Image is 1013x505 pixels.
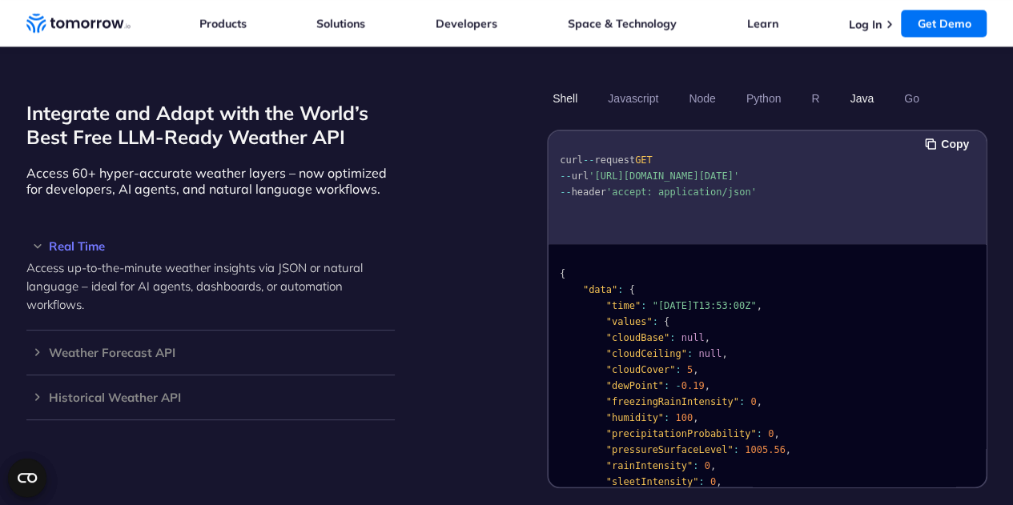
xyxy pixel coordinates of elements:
span: , [722,347,727,359]
a: Space & Technology [568,16,677,30]
span: : [641,299,646,311]
span: , [704,331,710,343]
span: - [675,379,681,391]
span: 'accept: application/json' [605,186,756,198]
button: Python [740,85,786,112]
h2: Integrate and Adapt with the World’s Best Free LLM-Ready Weather API [26,101,395,149]
span: url [571,170,589,182]
span: , [774,427,779,439]
a: Products [199,16,247,30]
span: : [669,331,675,343]
span: "sleetIntensity" [605,475,698,487]
button: Java [844,85,879,112]
button: Shell [547,85,583,112]
span: , [704,379,710,391]
span: , [756,395,762,407]
span: 1005.56 [745,443,786,455]
button: Open CMP widget [8,459,46,497]
button: Javascript [602,85,664,112]
span: "values" [605,315,652,327]
span: , [710,459,715,471]
button: R [806,85,825,112]
span: -- [560,186,571,198]
span: : [617,283,623,295]
span: 0 [768,427,774,439]
span: 0 [704,459,710,471]
span: 0 [750,395,756,407]
button: Copy [925,135,974,153]
span: : [693,459,698,471]
span: "time" [605,299,640,311]
a: Developers [436,16,497,30]
span: : [675,363,681,375]
span: { [629,283,634,295]
button: Node [683,85,721,112]
span: null [698,347,722,359]
span: "cloudCeiling" [605,347,686,359]
span: request [594,154,635,166]
a: Home link [26,11,131,35]
span: : [664,411,669,423]
span: GET [634,154,652,166]
span: : [698,475,704,487]
h3: Real Time [26,240,395,252]
span: , [693,411,698,423]
span: : [738,395,744,407]
h3: Weather Forecast API [26,347,395,359]
span: "[DATE]T13:53:00Z" [652,299,756,311]
span: "rainIntensity" [605,459,692,471]
span: "precipitationProbability" [605,427,756,439]
span: "freezingRainIntensity" [605,395,738,407]
h3: Historical Weather API [26,391,395,403]
button: Go [898,85,924,112]
span: , [716,475,722,487]
span: '[URL][DOMAIN_NAME][DATE]' [589,170,739,182]
a: Get Demo [901,10,987,37]
span: : [652,315,657,327]
a: Learn [747,16,778,30]
span: { [664,315,669,327]
span: { [560,267,565,279]
span: -- [560,170,571,182]
span: -- [582,154,593,166]
span: : [664,379,669,391]
span: : [733,443,738,455]
span: "pressureSurfaceLevel" [605,443,733,455]
span: "cloudBase" [605,331,669,343]
span: "dewPoint" [605,379,663,391]
span: , [756,299,762,311]
a: Log In [848,17,881,31]
span: : [756,427,762,439]
span: , [693,363,698,375]
span: "cloudCover" [605,363,675,375]
span: "data" [582,283,617,295]
span: : [686,347,692,359]
span: 0 [710,475,715,487]
span: 5 [686,363,692,375]
span: header [571,186,605,198]
p: Access up-to-the-minute weather insights via JSON or natural language – ideal for AI agents, dash... [26,259,395,314]
span: 0.19 [681,379,704,391]
span: 100 [675,411,693,423]
span: null [681,331,704,343]
a: Solutions [316,16,365,30]
span: "humidity" [605,411,663,423]
span: , [785,443,790,455]
span: curl [560,154,583,166]
p: Access 60+ hyper-accurate weather layers – now optimized for developers, AI agents, and natural l... [26,165,395,197]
